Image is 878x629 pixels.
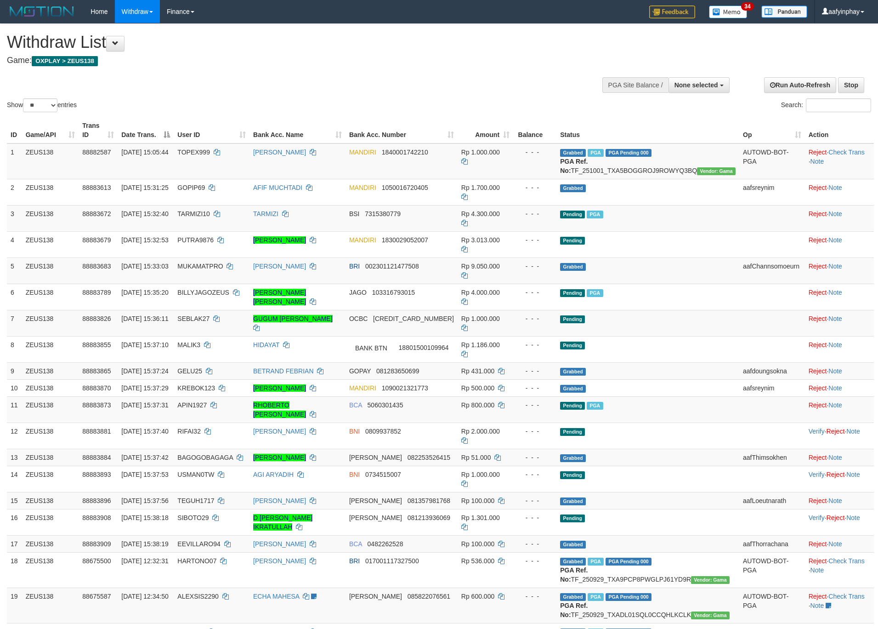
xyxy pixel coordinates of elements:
span: BSI [349,210,360,217]
div: - - - [517,513,553,522]
a: ECHA MAHESA [253,593,299,600]
a: [PERSON_NAME] [253,384,306,392]
td: · [805,449,874,466]
a: Reject [809,557,827,565]
div: - - - [517,183,553,192]
span: Marked by aafsolysreylen [587,211,603,218]
span: 88882587 [82,149,111,156]
td: ZEUS138 [22,466,79,492]
td: 5 [7,257,22,284]
td: · [805,379,874,396]
td: aafsreynim [739,179,805,205]
a: [PERSON_NAME] [253,149,306,156]
a: Run Auto-Refresh [764,77,836,93]
img: Button%20Memo.svg [709,6,748,18]
a: Verify [809,471,825,478]
td: aafThimsokhen [739,449,805,466]
span: Vendor URL: https://trx31.1velocity.biz [697,167,736,175]
span: Rp 9.050.000 [461,263,500,270]
a: Reject [809,210,827,217]
span: Rp 4.300.000 [461,210,500,217]
div: - - - [517,400,553,410]
a: Note [846,514,860,521]
td: · [805,396,874,423]
div: - - - [517,209,553,218]
td: ZEUS138 [22,423,79,449]
td: · [805,362,874,379]
span: Copy 081357981768 to clipboard [408,497,450,504]
span: Rp 3.013.000 [461,236,500,244]
a: Reject [827,471,845,478]
span: Grabbed [560,497,586,505]
span: Rp 1.000.000 [461,315,500,322]
div: - - - [517,453,553,462]
span: PUTRA9876 [177,236,214,244]
td: aafdoungsokna [739,362,805,379]
span: [DATE] 15:37:24 [121,367,168,375]
a: [PERSON_NAME] [253,557,306,565]
a: AFIF MUCHTADI [253,184,302,191]
span: Copy 081213936069 to clipboard [408,514,450,521]
a: Note [810,602,824,609]
td: 18 [7,552,22,588]
span: Rp 51.000 [461,454,491,461]
span: 88883789 [82,289,111,296]
b: PGA Ref. No: [560,158,588,174]
img: Feedback.jpg [649,6,695,18]
a: Note [828,210,842,217]
span: Rp 500.000 [461,384,494,392]
span: 88883896 [82,497,111,504]
td: · [805,535,874,552]
td: ZEUS138 [22,509,79,535]
span: [DATE] 15:05:44 [121,149,168,156]
span: TEGUH1717 [177,497,214,504]
span: Marked by aafnoeunsreypich [588,149,604,157]
a: Note [828,184,842,191]
span: 88883679 [82,236,111,244]
a: [PERSON_NAME] [253,540,306,548]
a: Reject [809,384,827,392]
span: PGA Pending [606,149,651,157]
span: [DATE] 15:37:56 [121,497,168,504]
div: - - - [517,383,553,393]
a: Check Trans [828,557,865,565]
td: 2 [7,179,22,205]
div: - - - [517,340,553,349]
span: Rp 1.700.000 [461,184,500,191]
td: ZEUS138 [22,449,79,466]
td: 13 [7,449,22,466]
div: - - - [517,427,553,436]
a: Reject [809,184,827,191]
a: Note [828,315,842,322]
span: 88883683 [82,263,111,270]
span: [DATE] 15:37:53 [121,471,168,478]
a: [PERSON_NAME] [253,428,306,435]
span: [DATE] 15:37:10 [121,341,168,349]
span: MUKAMATPRO [177,263,223,270]
span: BILLYJAGOZEUS [177,289,229,296]
span: Grabbed [560,263,586,271]
span: [DATE] 15:33:03 [121,263,168,270]
a: Reject [809,149,827,156]
a: Check Trans [828,593,865,600]
div: - - - [517,288,553,297]
td: 9 [7,362,22,379]
td: · [805,231,874,257]
span: Copy 1050016720405 to clipboard [382,184,428,191]
span: [DATE] 15:37:29 [121,384,168,392]
td: AUTOWD-BOT-PGA [739,552,805,588]
span: [DATE] 15:37:40 [121,428,168,435]
td: ZEUS138 [22,535,79,552]
td: · [805,336,874,362]
th: Date Trans.: activate to sort column descending [118,117,174,143]
span: Rp 1.186.000 [461,341,500,349]
td: ZEUS138 [22,379,79,396]
span: Rp 1.301.000 [461,514,500,521]
span: Rp 100.000 [461,497,494,504]
td: ZEUS138 [22,205,79,231]
th: Status [556,117,739,143]
span: Pending [560,471,585,479]
td: ZEUS138 [22,362,79,379]
span: Copy 081283650699 to clipboard [376,367,419,375]
a: Verify [809,514,825,521]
